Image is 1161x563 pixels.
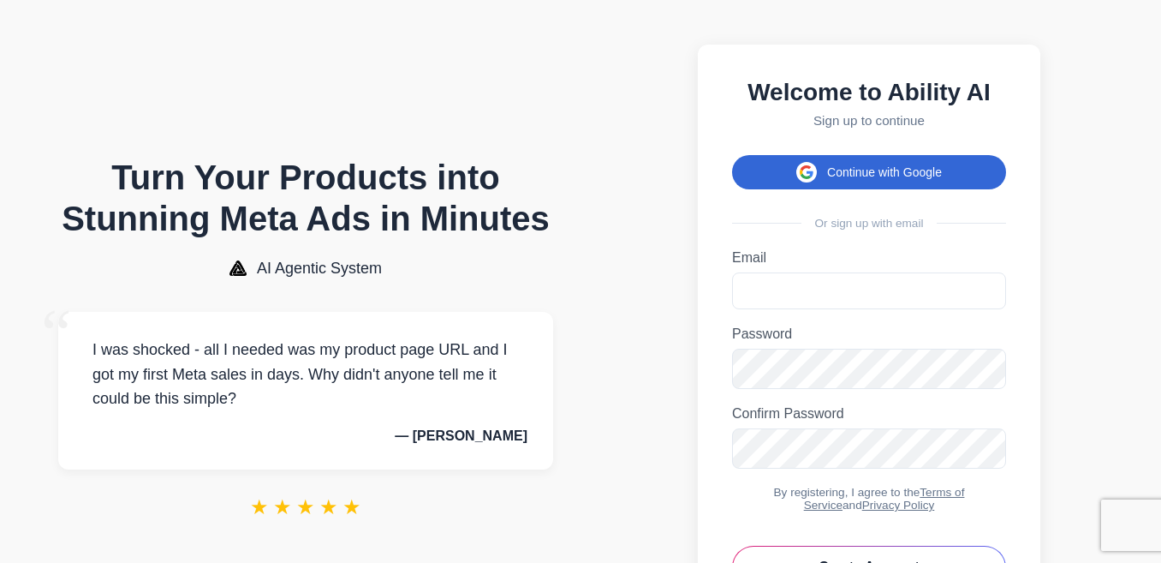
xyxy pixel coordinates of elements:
a: Privacy Policy [862,499,935,512]
label: Email [732,250,1006,266]
h1: Turn Your Products into Stunning Meta Ads in Minutes [58,157,553,239]
h2: Welcome to Ability AI [732,79,1006,106]
span: ★ [296,495,315,519]
span: ★ [250,495,269,519]
span: ★ [273,495,292,519]
button: Continue with Google [732,155,1006,189]
span: ★ [319,495,338,519]
a: Terms of Service [804,486,965,512]
label: Confirm Password [732,406,1006,422]
span: ★ [342,495,361,519]
div: By registering, I agree to the and [732,486,1006,512]
span: AI Agentic System [257,260,382,278]
p: — [PERSON_NAME] [84,428,527,444]
span: “ [41,295,72,373]
img: AI Agentic System Logo [229,261,247,276]
div: Or sign up with email [732,217,1006,230]
label: Password [732,326,1006,342]
p: Sign up to continue [732,113,1006,128]
p: I was shocked - all I needed was my product page URL and I got my first Meta sales in days. Why d... [84,338,527,411]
